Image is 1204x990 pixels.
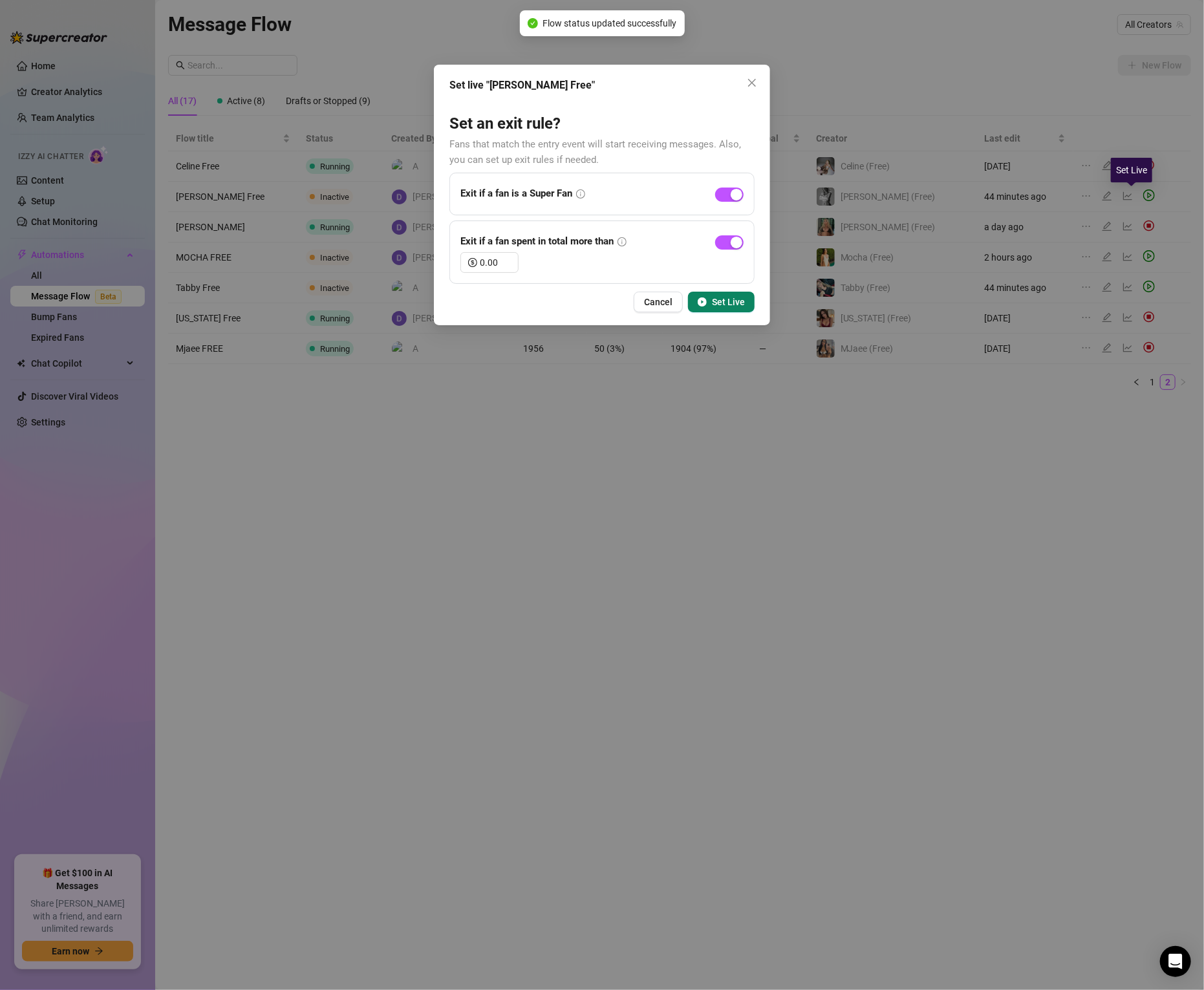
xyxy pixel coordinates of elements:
[449,138,741,166] span: Fans that match the entry event will start receiving messages. Also, you can set up exit rules if...
[712,297,745,307] span: Set Live
[742,72,762,93] button: Close
[460,235,614,247] strong: Exit if a fan spent in total more than
[644,297,672,307] span: Cancel
[576,189,585,199] span: info-circle
[688,292,755,312] button: Set Live
[449,114,755,135] h3: Set an exit rule?
[1160,946,1191,977] div: Open Intercom Messenger
[543,16,677,30] span: Flow status updated successfully
[528,18,538,28] span: check-circle
[460,188,572,199] strong: Exit if a fan is a Super Fan
[742,78,762,88] span: Close
[618,237,627,246] span: info-circle
[449,78,755,93] div: Set live "[PERSON_NAME] Free"
[747,78,757,88] span: close
[698,297,707,307] span: play-circle
[1111,158,1152,182] div: Set Live
[634,292,683,312] button: Cancel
